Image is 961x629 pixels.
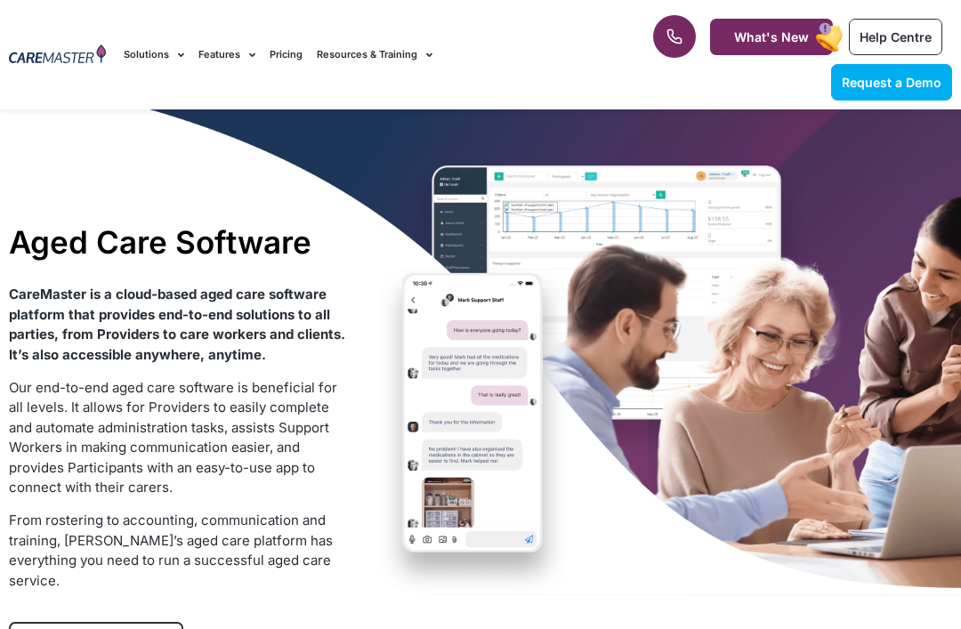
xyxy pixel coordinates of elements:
[734,29,809,44] span: What's New
[842,75,941,90] span: Request a Demo
[198,25,255,85] a: Features
[270,25,303,85] a: Pricing
[9,379,337,496] span: Our end-to-end aged care software is beneficial for all levels. It allows for Providers to easily...
[831,64,952,101] a: Request a Demo
[9,44,106,66] img: CareMaster Logo
[860,29,932,44] span: Help Centre
[710,19,833,55] a: What's New
[124,25,184,85] a: Solutions
[9,286,345,363] strong: CareMaster is a cloud-based aged care software platform that provides end-to-end solutions to all...
[9,512,333,589] span: From rostering to accounting, communication and training, [PERSON_NAME]’s aged care platform has ...
[317,25,432,85] a: Resources & Training
[124,25,612,85] nav: Menu
[9,223,347,261] h1: Aged Care Software
[849,19,942,55] a: Help Centre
